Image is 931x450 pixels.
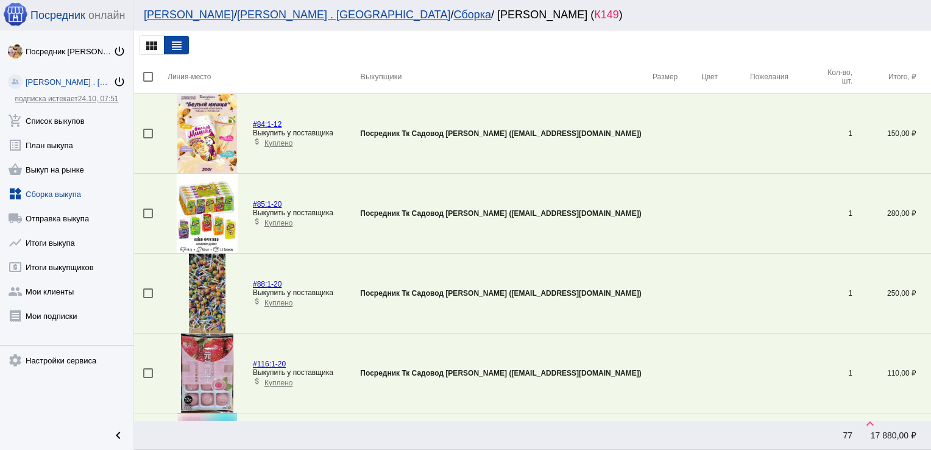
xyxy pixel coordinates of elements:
[113,45,126,57] mat-icon: power_settings_new
[852,60,931,94] th: Итого, ₽
[253,137,261,146] mat-icon: attach_money
[253,377,261,385] mat-icon: attach_money
[253,129,333,137] div: Выкупить у поставщика
[8,211,23,226] mat-icon: local_shipping
[113,76,126,88] mat-icon: power_settings_new
[253,368,333,377] div: Выкупить у поставщика
[253,200,267,209] span: #85:
[3,2,27,26] img: apple-icon-60x60.png
[78,95,119,103] span: 24.10, 07:51
[453,9,491,21] a: Сборка
[26,47,113,56] div: Посредник [PERSON_NAME] [PERSON_NAME]
[264,379,292,387] span: Куплено
[8,235,23,250] mat-icon: show_chart
[8,353,23,368] mat-icon: settings
[8,260,23,274] mat-icon: local_atm
[168,60,360,94] th: Линия-место
[264,299,292,307] span: Куплено
[26,77,113,87] div: [PERSON_NAME] . [GEOGRAPHIC_DATA]
[594,9,619,21] span: К149
[8,309,23,323] mat-icon: receipt
[253,120,281,129] a: #84:1-12
[253,209,333,217] div: Выкупить у поставщика
[177,94,238,173] img: 766I0PpQfAH3wK6nJTL7H0G1LICtcChJ8sMkZrNaMRPIVU_yeFzfS7ASUDpKkjs2bLSTdDSuOs3IFd5ZL8rF9lJs.jpg
[264,219,292,227] span: Куплено
[253,360,271,368] span: #116:
[701,60,750,94] th: Цвет
[253,217,261,226] mat-icon: attach_money
[8,113,23,128] mat-icon: add_shopping_cart
[189,254,225,333] img: 8y_3yt5_kRx_HmJWikAEmPEuJWKcEGGKcPiGcH18ytF_IdBbduU5nlhxeJxT18qXC1LP91ZzZXmJ96kHqCon9x5T.jpg
[852,174,931,254] td: 280,00 ₽
[8,138,23,152] mat-icon: list_alt
[237,9,450,21] a: [PERSON_NAME] . [GEOGRAPHIC_DATA]
[253,280,267,288] span: #88:
[360,209,641,218] b: Посредник Тк Садовод [PERSON_NAME] ([EMAIL_ADDRESS][DOMAIN_NAME])
[8,284,23,299] mat-icon: group
[816,254,852,334] td: 1
[144,38,159,53] mat-icon: view_module
[111,428,126,443] mat-icon: chevron_left
[30,9,85,22] span: Посредник
[144,9,909,21] div: / / / [PERSON_NAME] ( )
[253,200,281,209] a: #85:1-20
[816,334,852,413] td: 1
[253,360,286,368] a: #116:1-20
[8,162,23,177] mat-icon: shopping_basket
[852,421,931,450] td: 17 880,00 ₽
[253,280,281,288] a: #88:1-20
[177,174,238,253] img: R-D03l_XqNGg4HjlnWikkRKpjD8rwJXRS8GPJq9rIv_3FtX2xse_c58jDWMSQMGOXn6QMH_lvZtW7sV0mXNygksN.jpg
[816,174,852,254] td: 1
[253,297,261,305] mat-icon: attach_money
[360,369,641,377] b: Посредник Тк Садовод [PERSON_NAME] ([EMAIL_ADDRESS][DOMAIN_NAME])
[8,74,23,89] img: community_200.png
[360,60,653,94] th: Выкупщики
[253,120,267,129] span: #84:
[8,187,23,201] mat-icon: widgets
[15,95,118,103] a: подписка истекает24.10, 07:51
[264,139,292,148] span: Куплено
[852,94,931,174] td: 150,00 ₽
[852,334,931,413] td: 110,00 ₽
[253,288,333,297] div: Выкупить у поставщика
[181,334,233,413] img: KNIc8jhB3s1A2pNuwO33R_nFePWOkvEjrDLLzWUm9AOjQ0uCkijy9t1jaDpxOsTcsSVjnAdbTrH0zwvaf1h8DEoQ.jpg
[88,9,125,22] span: онлайн
[360,289,641,298] b: Посредник Тк Садовод [PERSON_NAME] ([EMAIL_ADDRESS][DOMAIN_NAME])
[144,9,234,21] a: [PERSON_NAME]
[169,38,184,53] mat-icon: view_headline
[8,44,23,59] img: klfIT1i2k3saJfNGA6XPqTU7p5ZjdXiiDsm8fFA7nihaIQp9Knjm0Fohy3f__4ywE27KCYV1LPWaOQBexqZpekWk.jpg
[816,421,852,450] td: 77
[653,60,701,94] th: Размер
[863,416,877,431] mat-icon: keyboard_arrow_up
[750,60,816,94] th: Пожелания
[360,129,641,138] b: Посредник Тк Садовод [PERSON_NAME] ([EMAIL_ADDRESS][DOMAIN_NAME])
[852,254,931,334] td: 250,00 ₽
[816,60,852,94] th: Кол-во, шт.
[816,94,852,174] td: 1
